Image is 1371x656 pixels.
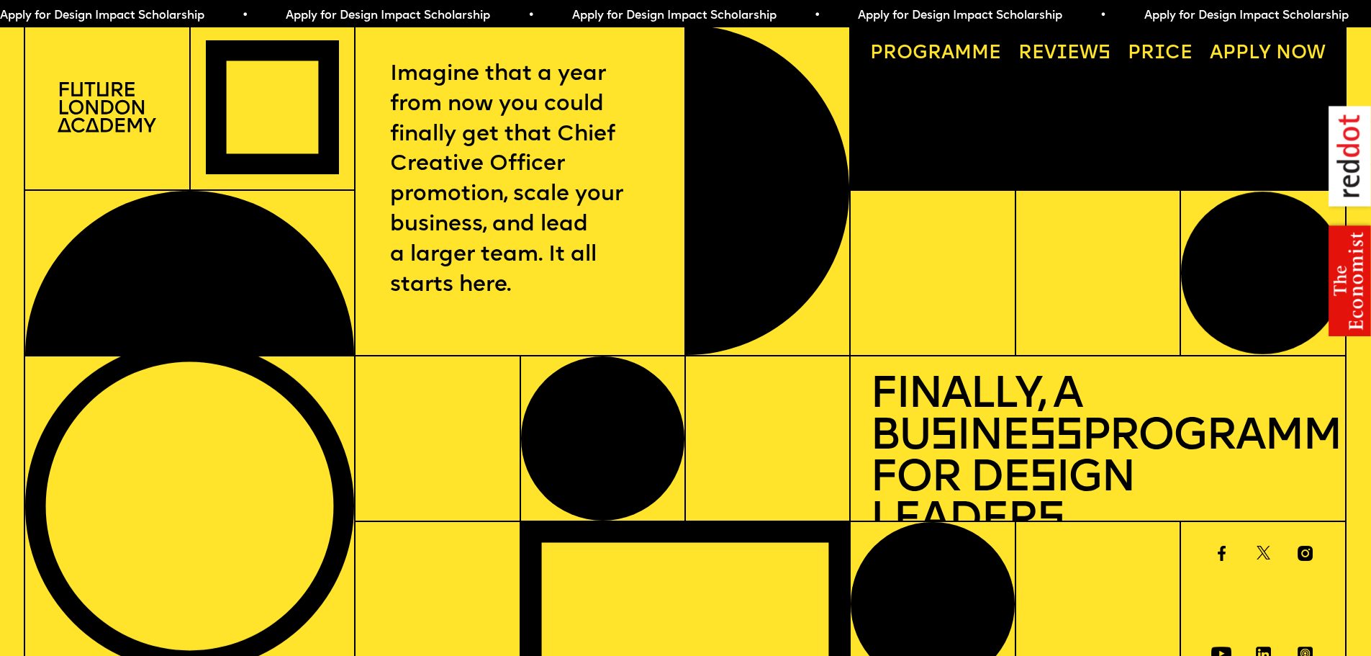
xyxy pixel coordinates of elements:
p: Imagine that a year from now you could finally get that Chief Creative Officer promotion, scale y... [390,60,651,301]
span: • [1083,10,1090,22]
span: • [225,10,232,22]
span: s [1037,499,1064,543]
span: A [1210,44,1223,63]
span: • [511,10,517,22]
a: Price [1118,35,1202,73]
span: a [941,44,954,63]
h1: Finally, a Bu ine Programme for De ign Leader [870,375,1326,542]
span: • [797,10,804,22]
a: Reviews [1009,35,1120,73]
a: Apply now [1200,35,1335,73]
span: ss [1028,415,1082,459]
a: Programme [861,35,1010,73]
span: s [930,415,956,459]
span: s [1029,457,1056,501]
